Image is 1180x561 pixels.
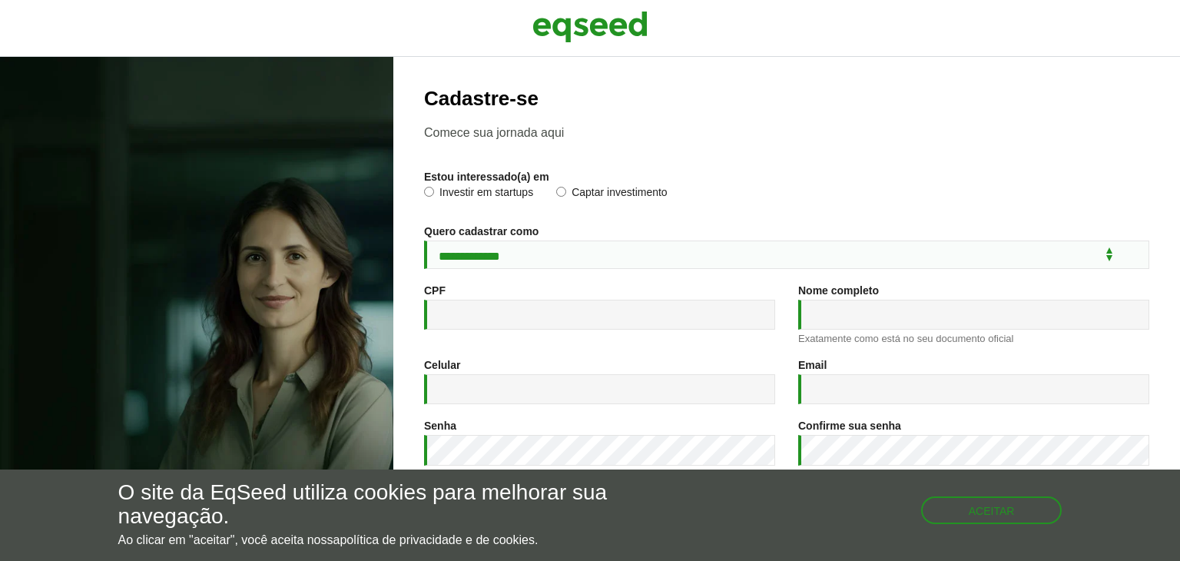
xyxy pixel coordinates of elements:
[118,481,684,529] h5: O site da EqSeed utiliza cookies para melhorar sua navegação.
[118,533,684,547] p: Ao clicar em "aceitar", você aceita nossa .
[798,334,1149,344] div: Exatamente como está no seu documento oficial
[424,125,1149,140] p: Comece sua jornada aqui
[921,496,1062,524] button: Aceitar
[798,360,827,370] label: Email
[556,187,668,202] label: Captar investimento
[424,360,460,370] label: Celular
[424,187,434,197] input: Investir em startups
[424,420,456,431] label: Senha
[798,285,879,296] label: Nome completo
[424,171,549,182] label: Estou interessado(a) em
[424,285,446,296] label: CPF
[798,420,901,431] label: Confirme sua senha
[556,187,566,197] input: Captar investimento
[424,88,1149,110] h2: Cadastre-se
[424,226,539,237] label: Quero cadastrar como
[424,187,533,202] label: Investir em startups
[532,8,648,46] img: EqSeed Logo
[340,534,535,546] a: política de privacidade e de cookies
